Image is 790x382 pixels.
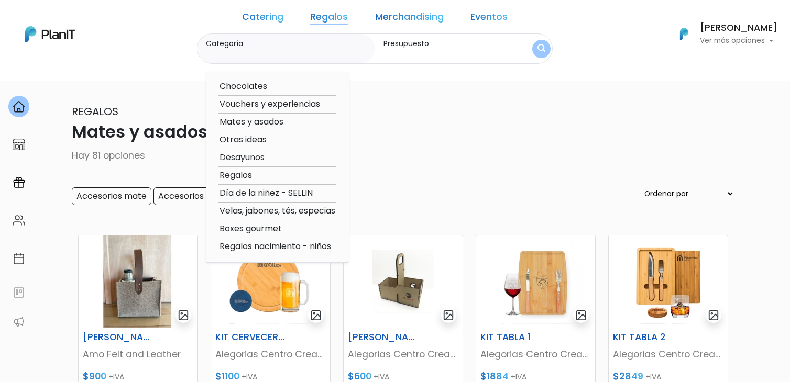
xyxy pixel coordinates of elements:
p: Alegorias Centro Creativo [480,347,591,361]
h6: [PERSON_NAME] [76,332,159,343]
img: PlanIt Logo [673,23,696,46]
img: gallery-light [575,309,587,321]
img: home-e721727adea9d79c4d83392d1f703f7f8bce08238fde08b1acbfd93340b81755.svg [13,100,25,113]
h6: [PERSON_NAME] [342,332,424,343]
img: gallery-light [708,309,720,321]
p: Alegorias Centro Creativo [613,347,723,361]
img: PlanIt Logo [25,26,75,42]
p: Alegorias Centro Creativo [348,347,458,361]
img: people-662611757002400ad9ed0e3c099ab2801c6687ba6c219adb57efc949bc21e19d.svg [13,214,25,227]
h6: [PERSON_NAME] [700,24,777,33]
span: +IVA [108,372,124,382]
img: feedback-78b5a0c8f98aac82b08bfc38622c3050aee476f2c9584af64705fc4e61158814.svg [13,286,25,299]
option: Regalos [218,169,336,182]
input: Accesorios mate [72,187,151,205]
option: Velas, jabones, tés, especias [218,205,336,218]
img: campaigns-02234683943229c281be62815700db0a1741e53638e28bf9629b52c665b00959.svg [13,176,25,189]
a: Merchandising [375,13,444,25]
a: Regalos [310,13,348,25]
img: thumb_kittablacubiertosycopa.jpg [476,235,595,328]
p: Ver más opciones [700,37,777,44]
a: Eventos [470,13,508,25]
option: Otras ideas [218,133,336,147]
p: Amo Felt and Leather [83,347,193,361]
img: thumb_Captura_de_pantalla_2023-06-14_162058.jpg [344,235,463,328]
h6: KIT TABLA 1 [474,332,556,343]
p: Alegorias Centro Creativo [215,347,326,361]
p: Hay 81 opciones [56,149,734,162]
option: Día de la niñez - SELLIN [218,187,336,200]
span: +IVA [374,372,389,382]
option: Regalos nacimiento - niños [218,240,336,253]
img: partners-52edf745621dab592f3b2c58e3bca9d71375a7ef29c3b500c9f145b62cc070d4.svg [13,316,25,328]
option: Mates y asados [218,116,336,129]
option: Boxes gourmet [218,222,336,235]
img: gallery-light [443,309,455,321]
span: +IVA [242,372,257,382]
label: Categoría [206,38,370,49]
p: Mates y asados [56,119,734,144]
option: Vouchers y experiencias [218,98,336,111]
img: calendar-87d922413cdce8b2cf7b7f5f62616a5cf9e4887200fb71536465627b3292af00.svg [13,252,25,265]
img: thumb_kittablaredonda_jarracervezayposavasosimilcuero.jpg [211,235,330,328]
span: +IVA [645,372,661,382]
img: thumb_kittablaconcubiertos_vasowhisky_posavasos.jpg [609,235,728,328]
img: marketplace-4ceaa7011d94191e9ded77b95e3339b90024bf715f7c57f8cf31f2d8c509eaba.svg [13,138,25,151]
img: gallery-light [310,309,322,321]
h6: KIT TABLA 2 [607,332,689,343]
input: Accesorios parrilla [153,187,240,205]
h6: KIT CERVECERO [209,332,291,343]
label: Presupuesto [383,38,513,49]
a: Catering [242,13,283,25]
button: PlanIt Logo [PERSON_NAME] Ver más opciones [666,20,777,48]
img: gallery-light [178,309,190,321]
option: Chocolates [218,80,336,93]
p: Regalos [56,104,734,119]
img: thumb_image__copia___copia___copia___copia___copia___copia___copia___copia___copia___copia_-Photo... [79,235,197,328]
img: search_button-432b6d5273f82d61273b3651a40e1bd1b912527efae98b1b7a1b2c0702e16a8d.svg [537,44,545,54]
option: Desayunos [218,151,336,164]
span: +IVA [511,372,526,382]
